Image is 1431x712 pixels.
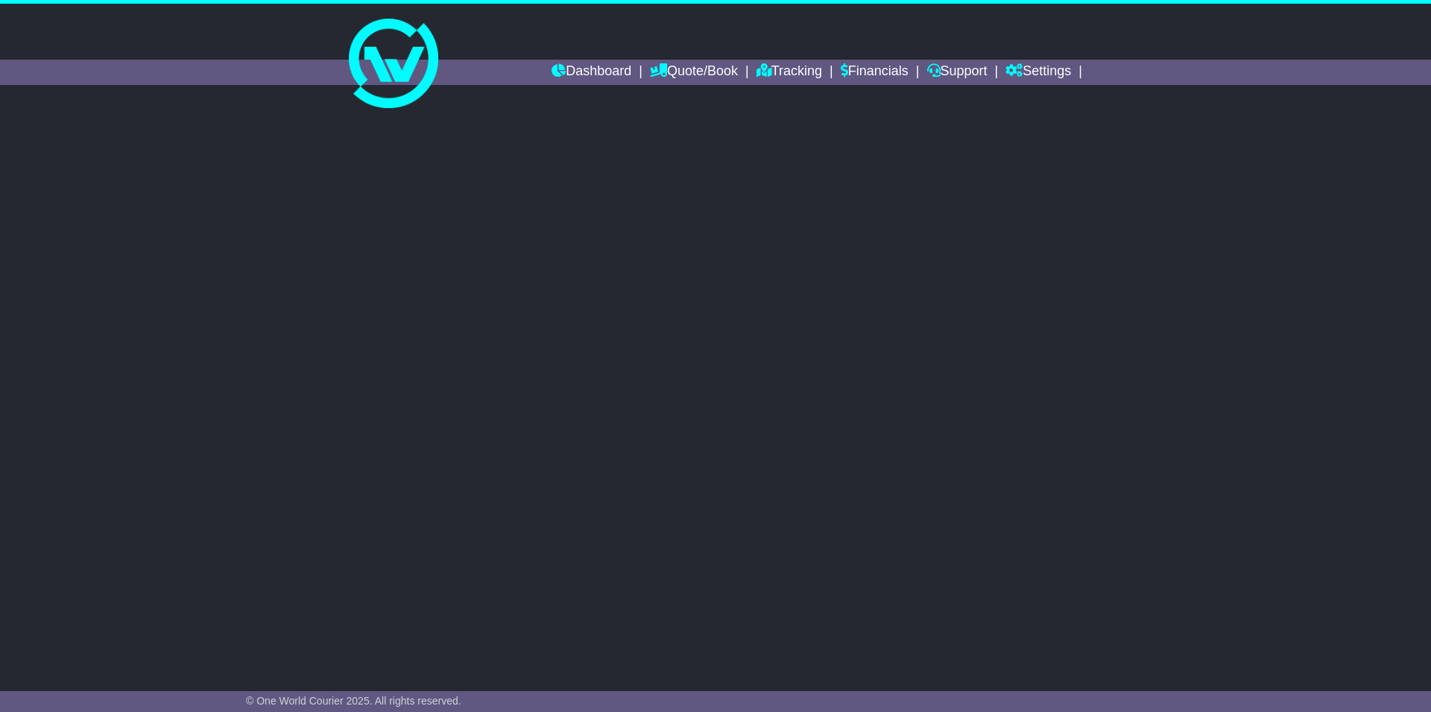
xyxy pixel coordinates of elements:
a: Dashboard [552,60,631,85]
a: Quote/Book [650,60,738,85]
a: Settings [1005,60,1071,85]
a: Tracking [756,60,822,85]
a: Support [927,60,988,85]
a: Financials [841,60,909,85]
span: © One World Courier 2025. All rights reserved. [246,695,461,707]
